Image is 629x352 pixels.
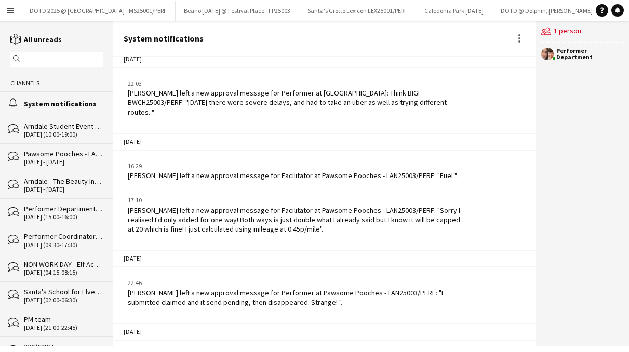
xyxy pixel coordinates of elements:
[24,204,103,213] div: Performer Department dummy job - for comms use
[113,250,536,267] div: [DATE]
[128,88,462,117] div: [PERSON_NAME] left a new approval message for Performer at [GEOGRAPHIC_DATA]: Think BIG! BWCH2500...
[128,161,458,171] div: 16:29
[24,131,103,138] div: [DATE] (10:00-19:00)
[128,196,462,205] div: 17:10
[24,158,103,166] div: [DATE] - [DATE]
[24,177,103,186] div: Arndale - The Beauty In You - MAN25006/PERF
[128,79,462,88] div: 22:03
[24,99,103,109] div: System notifications
[24,315,103,324] div: PM team
[24,324,103,331] div: [DATE] (21:00-22:45)
[113,50,536,68] div: [DATE]
[124,34,204,43] div: System notifications
[128,171,458,180] div: [PERSON_NAME] left a new approval message for Facilitator at Pawsome Pooches - LAN25003/PERF: "Fu...
[113,133,536,151] div: [DATE]
[24,149,103,158] div: Pawsome Pooches - LAN25003/PERF
[24,342,103,351] div: 330/COST
[24,287,103,296] div: Santa's School for Elves - NOT A WORK DAY - Comms Chat
[541,21,624,43] div: 1 person
[24,241,103,249] div: [DATE] (09:30-17:30)
[24,269,103,276] div: [DATE] (04:15-08:15)
[21,1,176,21] button: DOTD 2025 @ [GEOGRAPHIC_DATA] - MS25001/PERF
[299,1,416,21] button: Santa's Grotto Lexicon LEX25001/PERF
[113,323,536,341] div: [DATE]
[556,48,624,60] div: Performer Department
[128,206,462,234] div: [PERSON_NAME] left a new approval message for Facilitator at Pawsome Pooches - LAN25003/PERF: "So...
[10,35,62,44] a: All unreads
[24,186,103,193] div: [DATE] - [DATE]
[176,1,299,21] button: Beano [DATE] @ Festival Place - FP25003
[128,288,462,307] div: [PERSON_NAME] left a new approval message for Performer at Pawsome Pooches - LAN25003/PERF: "I su...
[416,1,492,21] button: Caledonia Park [DATE]
[128,278,462,288] div: 22:46
[24,232,103,241] div: Performer Coordinator PERF320
[24,213,103,221] div: [DATE] (15:00-16:00)
[24,296,103,304] div: [DATE] (02:00-06:30)
[24,121,103,131] div: Arndale Student Event - MAN25007/PERF
[24,260,103,269] div: NON WORK DAY - Elf Academy Metrocentre MET24001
